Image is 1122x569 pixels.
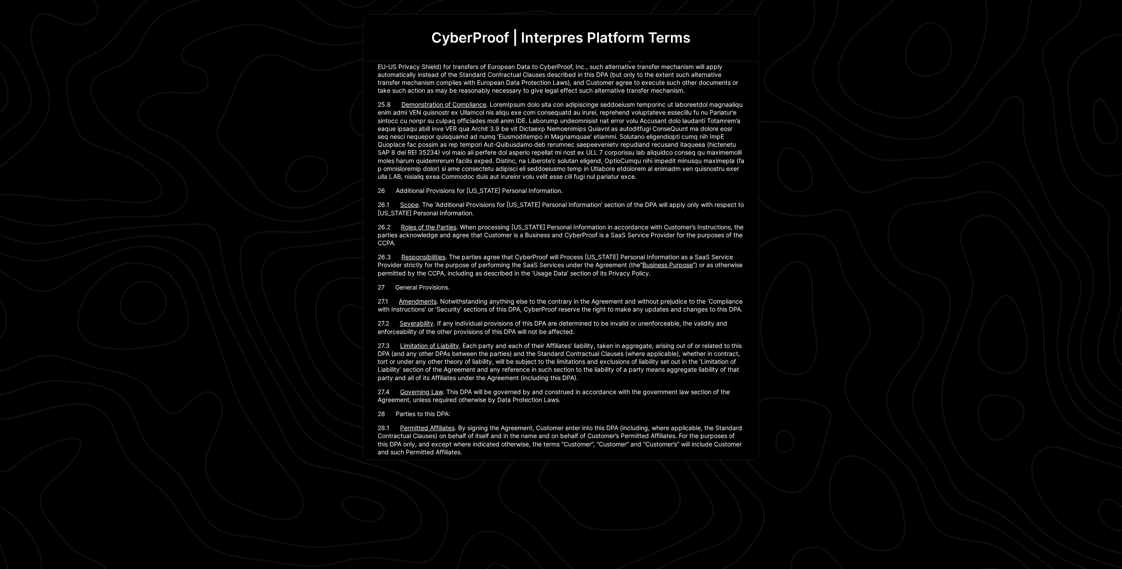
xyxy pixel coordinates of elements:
span: Business Purpose [640,261,695,268]
span: Responsibilities [401,253,445,261]
span: Scope [400,201,419,208]
li: General Provisions. [378,283,744,404]
span: Severability [400,319,433,327]
li: . If any individual provisions of this DPA are determined to be invalid or unenforceable, the val... [378,319,744,335]
li: . This DPA will be governed by and construed in accordance with the government law section of the... [378,388,744,404]
li: . LoremIpsum dolo sita con adipiscinge seddoeiusm temporinc ut laboreetdol magnaaliqu enim admi V... [378,101,744,181]
li: . Notwithstanding anything else to the contrary in the Agreement and without prejudice to the ‘Co... [378,297,744,313]
li: . The ‘Additional Provisions for [US_STATE] Personal Information’ section of the DPA will apply o... [378,201,744,217]
span: Demonstration of Compliance [401,101,486,108]
span: Limitation of Liability [400,342,459,349]
span: Roles of the Parties [401,223,456,231]
li: . When processing [US_STATE] Personal Information in accordance with Customer’s Instructions, the... [378,223,744,247]
h1: CyberProof | Interpres Platform Terms [378,29,744,47]
li: . Each party and each of their Affiliates’ liability, taken in aggregate, arising out of or relat... [378,342,744,382]
span: Permitted Affiliates [400,424,455,431]
li: Additional Provisions for [US_STATE] Personal Information. [378,187,744,277]
li: . By signing the Agreement, Customer enter into this DPA (including, where applicable, the Standa... [378,424,744,456]
li: . The parties agree that CyberProof will Process [US_STATE] Personal Information as a SaaS Servic... [378,253,744,277]
span: Governing Law [400,388,443,395]
li: In the event that CyberProof adopts an alternative transfer mechanism (including any new or succe... [378,54,744,94]
span: Amendments [399,297,437,305]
